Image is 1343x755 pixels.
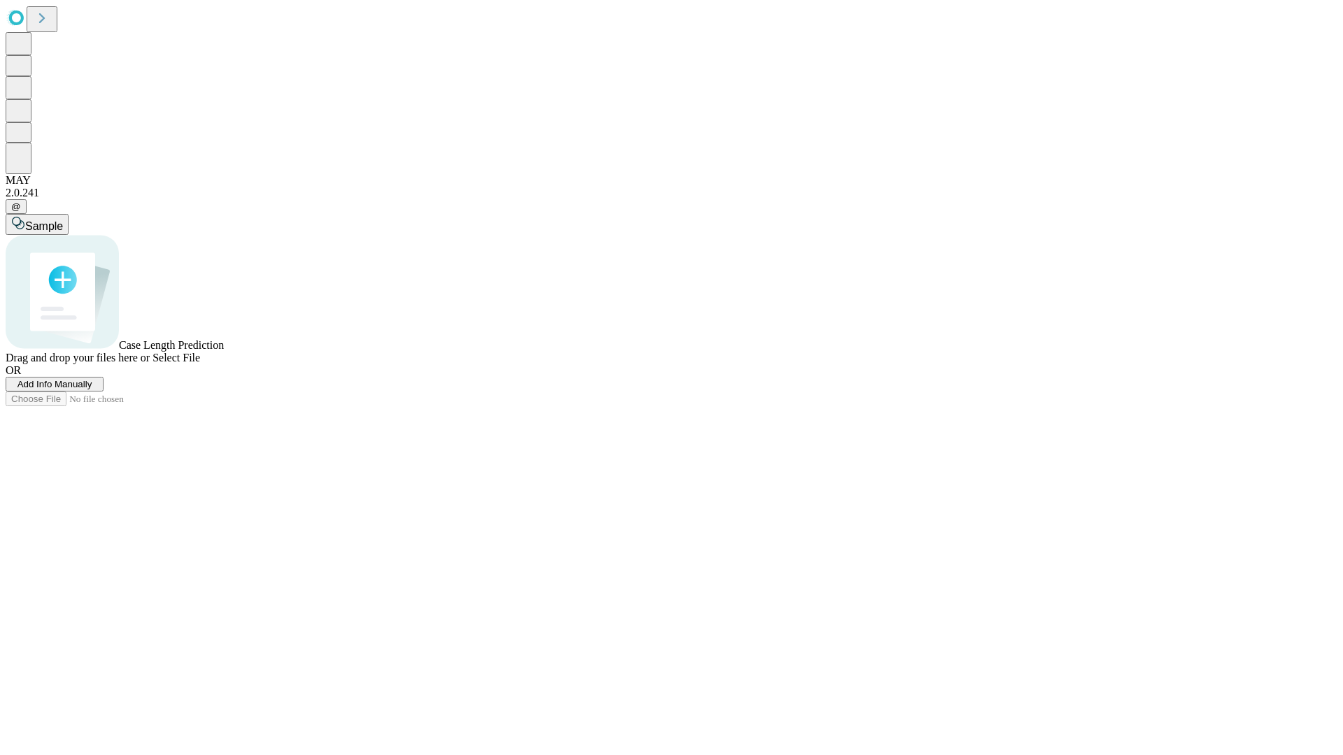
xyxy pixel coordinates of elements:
span: Drag and drop your files here or [6,352,150,364]
div: 2.0.241 [6,187,1337,199]
span: Select File [152,352,200,364]
span: Case Length Prediction [119,339,224,351]
span: Add Info Manually [17,379,92,389]
span: Sample [25,220,63,232]
span: OR [6,364,21,376]
div: MAY [6,174,1337,187]
button: Add Info Manually [6,377,104,391]
button: @ [6,199,27,214]
button: Sample [6,214,69,235]
span: @ [11,201,21,212]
